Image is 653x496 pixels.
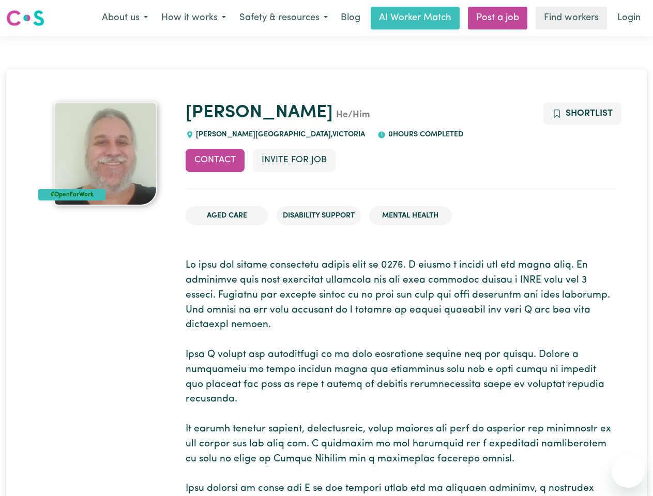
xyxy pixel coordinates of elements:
[6,6,44,30] a: Careseekers logo
[386,131,463,138] span: 0 hours completed
[543,102,621,125] button: Add to shortlist
[186,206,268,226] li: Aged Care
[369,206,452,226] li: Mental Health
[468,7,527,29] a: Post a job
[566,109,613,118] span: Shortlist
[611,7,647,29] a: Login
[536,7,607,29] a: Find workers
[335,7,367,29] a: Blog
[54,102,157,206] img: Jim
[371,7,460,29] a: AI Worker Match
[186,149,245,172] button: Contact
[186,104,333,122] a: [PERSON_NAME]
[38,189,106,200] div: #OpenForWork
[38,102,173,206] a: Jim's profile picture'#OpenForWork
[6,9,44,27] img: Careseekers logo
[612,455,645,488] iframe: Button to launch messaging window
[155,7,233,29] button: How it works
[194,131,366,138] span: [PERSON_NAME][GEOGRAPHIC_DATA] , Victoria
[95,7,155,29] button: About us
[333,111,370,120] span: He/Him
[233,7,335,29] button: Safety & resources
[253,149,336,172] button: Invite for Job
[277,206,361,226] li: Disability Support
